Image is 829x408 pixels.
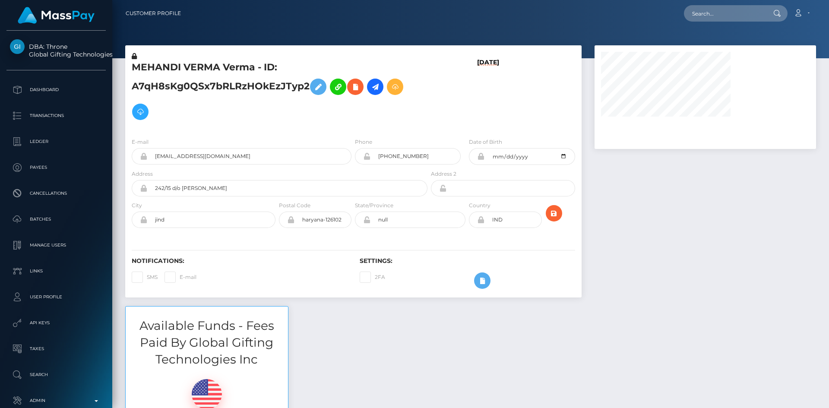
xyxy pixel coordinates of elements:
[10,291,102,304] p: User Profile
[132,61,423,124] h5: MEHANDI VERMA Verma - ID: A7qH8sKg0QSx7bRLRzHOkEzJTyp2
[10,135,102,148] p: Ledger
[355,202,393,209] label: State/Province
[132,272,158,283] label: SMS
[6,79,106,101] a: Dashboard
[10,265,102,278] p: Links
[10,187,102,200] p: Cancellations
[360,272,385,283] label: 2FA
[6,312,106,334] a: API Keys
[10,161,102,174] p: Payees
[10,316,102,329] p: API Keys
[6,131,106,152] a: Ledger
[6,286,106,308] a: User Profile
[684,5,765,22] input: Search...
[132,257,347,265] h6: Notifications:
[6,234,106,256] a: Manage Users
[6,338,106,360] a: Taxes
[18,7,95,24] img: MassPay Logo
[367,79,383,95] a: Initiate Payout
[6,183,106,204] a: Cancellations
[6,260,106,282] a: Links
[477,59,499,127] h6: [DATE]
[132,170,153,178] label: Address
[6,157,106,178] a: Payees
[126,4,181,22] a: Customer Profile
[10,39,25,54] img: Global Gifting Technologies Inc
[6,43,106,58] span: DBA: Throne Global Gifting Technologies Inc
[6,209,106,230] a: Batches
[10,83,102,96] p: Dashboard
[10,109,102,122] p: Transactions
[279,202,310,209] label: Postal Code
[132,138,149,146] label: E-mail
[6,105,106,127] a: Transactions
[10,342,102,355] p: Taxes
[6,364,106,386] a: Search
[360,257,575,265] h6: Settings:
[132,202,142,209] label: City
[355,138,372,146] label: Phone
[10,368,102,381] p: Search
[469,202,490,209] label: Country
[10,394,102,407] p: Admin
[431,170,456,178] label: Address 2
[469,138,502,146] label: Date of Birth
[10,239,102,252] p: Manage Users
[126,317,288,368] h3: Available Funds - Fees Paid By Global Gifting Technologies Inc
[10,213,102,226] p: Batches
[165,272,196,283] label: E-mail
